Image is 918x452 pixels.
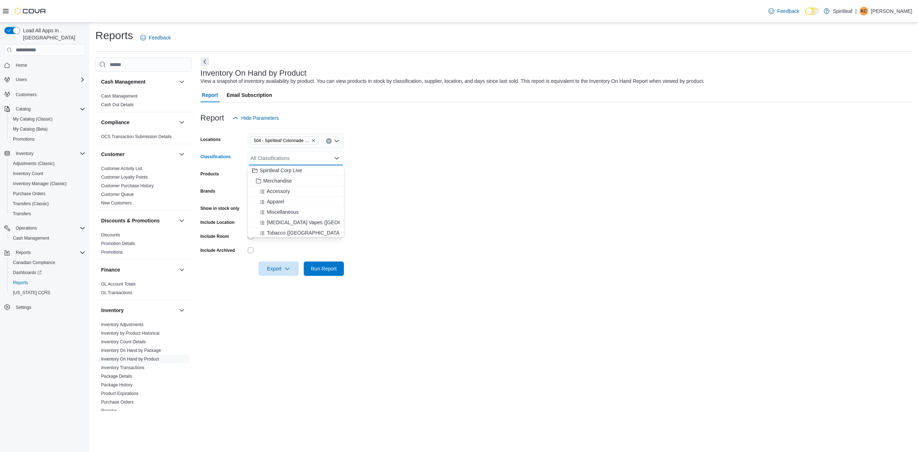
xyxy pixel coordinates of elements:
[871,7,912,15] p: [PERSON_NAME]
[13,224,40,232] button: Operations
[101,348,161,353] span: Inventory On Hand by Package
[227,88,272,102] span: Email Subscription
[101,175,148,180] a: Customer Loyalty Points
[101,399,134,405] span: Purchase Orders
[1,60,88,70] button: Home
[95,132,192,144] div: Compliance
[200,114,224,122] h3: Report
[10,258,85,267] span: Canadian Compliance
[10,278,31,287] a: Reports
[200,220,235,225] label: Include Location
[101,322,143,327] a: Inventory Adjustments
[101,391,138,396] a: Product Expirations
[101,339,146,344] a: Inventory Count Details
[101,94,137,99] a: Cash Management
[13,75,30,84] button: Users
[1,104,88,114] button: Catalog
[833,7,852,15] p: Spiritleaf
[200,234,229,239] label: Include Room
[248,207,344,217] button: Miscellaneous
[334,155,340,161] button: Close list of options
[10,189,48,198] a: Purchase Orders
[101,408,117,414] span: Reorder
[10,159,57,168] a: Adjustments (Classic)
[10,278,85,287] span: Reports
[101,78,176,85] button: Cash Management
[10,179,70,188] a: Inventory Manager (Classic)
[101,192,134,197] a: Customer Queue
[200,77,705,85] div: View a snapshot of inventory availability by product. You can view products in stock by classific...
[101,382,132,388] span: Package History
[7,233,88,243] button: Cash Management
[101,290,132,295] a: GL Transactions
[10,288,85,297] span: Washington CCRS
[16,151,33,156] span: Inventory
[259,262,299,276] button: Export
[178,118,186,127] button: Compliance
[13,191,46,197] span: Purchase Orders
[267,229,342,236] span: Tobacco ([GEOGRAPHIC_DATA])
[7,134,88,144] button: Promotions
[777,8,799,15] span: Feedback
[334,138,340,144] button: Open list of options
[95,320,192,427] div: Inventory
[101,102,134,108] span: Cash Out Details
[13,105,85,113] span: Catalog
[10,135,85,143] span: Promotions
[101,134,172,140] span: OCS Transaction Submission Details
[10,125,51,133] a: My Catalog (Beta)
[13,171,43,176] span: Inventory Count
[10,115,56,123] a: My Catalog (Classic)
[13,224,85,232] span: Operations
[95,164,192,210] div: Customer
[13,61,30,70] a: Home
[7,179,88,189] button: Inventory Manager (Classic)
[7,258,88,268] button: Canadian Compliance
[101,174,148,180] span: Customer Loyalty Points
[7,288,88,298] button: [US_STATE] CCRS
[10,169,85,178] span: Inventory Count
[13,116,53,122] span: My Catalog (Classic)
[101,250,123,255] a: Promotions
[101,166,142,171] a: Customer Activity List
[101,151,124,158] h3: Customer
[101,217,176,224] button: Discounts & Promotions
[1,248,88,258] button: Reports
[10,169,46,178] a: Inventory Count
[101,249,123,255] span: Promotions
[101,266,176,273] button: Finance
[16,62,27,68] span: Home
[766,4,802,18] a: Feedback
[311,138,316,143] button: Remove 504 - Spiritleaf Colonnade Dr (Kemptville) from selection in this group
[1,89,88,99] button: Customers
[7,159,88,169] button: Adjustments (Classic)
[260,167,302,174] span: Spiritleaf Corp Live
[101,282,136,287] a: GL Account Totals
[7,268,88,278] a: Dashboards
[13,149,36,158] button: Inventory
[311,265,337,272] span: Run Report
[101,217,160,224] h3: Discounts & Promotions
[101,266,120,273] h3: Finance
[1,149,88,159] button: Inventory
[202,88,218,102] span: Report
[805,8,820,15] input: Dark Mode
[10,268,44,277] a: Dashboards
[178,150,186,159] button: Customer
[13,201,49,207] span: Transfers (Classic)
[14,8,47,15] img: Cova
[10,199,52,208] a: Transfers (Classic)
[248,176,344,186] button: Merchandise
[263,262,294,276] span: Export
[20,27,85,41] span: Load All Apps in [GEOGRAPHIC_DATA]
[200,248,235,253] label: Include Archived
[4,57,85,331] nav: Complex example
[248,217,344,228] button: [MEDICAL_DATA] Vapes ([GEOGRAPHIC_DATA])
[13,211,31,217] span: Transfers
[326,138,332,144] button: Clear input
[13,280,28,286] span: Reports
[101,281,136,287] span: GL Account Totals
[13,290,50,296] span: [US_STATE] CCRS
